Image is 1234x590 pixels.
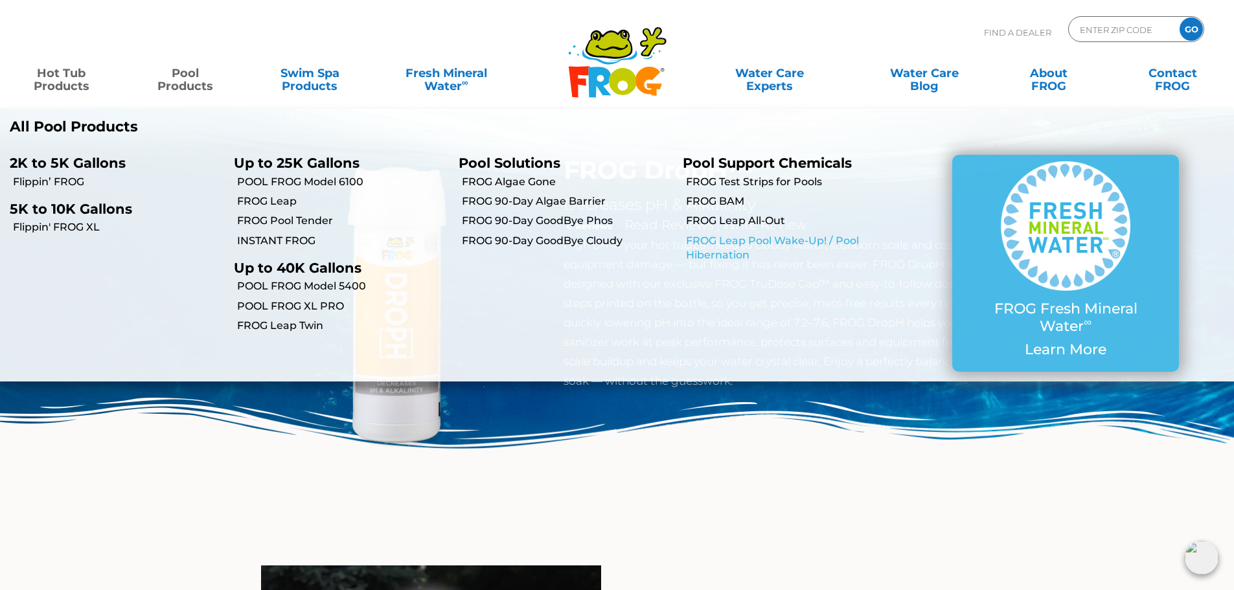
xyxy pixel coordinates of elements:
a: Water CareBlog [876,60,972,86]
input: Zip Code Form [1079,20,1166,39]
p: Up to 25K Gallons [234,155,439,171]
a: FROG 90-Day GoodBye Cloudy [462,234,673,248]
sup: ∞ [462,77,468,87]
input: GO [1180,17,1203,41]
p: Up to 40K Gallons [234,260,439,276]
p: FROG Fresh Mineral Water [978,301,1153,335]
a: Pool Solutions [459,155,560,171]
a: FROG Leap Pool Wake-Up! / Pool Hibernation [686,234,897,263]
a: FROG Test Strips for Pools [686,175,897,189]
a: FROG 90-Day Algae Barrier [462,194,673,209]
a: ContactFROG [1125,60,1221,86]
a: Water CareExperts [691,60,848,86]
a: FROG 90-Day GoodBye Phos [462,214,673,228]
img: openIcon [1185,541,1218,574]
a: POOL FROG Model 5400 [237,279,448,293]
p: 5K to 10K Gallons [10,201,214,217]
a: INSTANT FROG [237,234,448,248]
a: AboutFROG [1000,60,1097,86]
a: Hot TubProducts [13,60,109,86]
a: Flippin’ FROG [13,175,224,189]
a: Fresh MineralWater∞ [385,60,507,86]
p: Pool Support Chemicals [683,155,887,171]
a: FROG Algae Gone [462,175,673,189]
sup: ∞ [1084,315,1091,328]
a: FROG BAM [686,194,897,209]
a: FROG Pool Tender [237,214,448,228]
p: Find A Dealer [984,16,1051,49]
a: All Pool Products [10,119,608,135]
a: FROG Leap [237,194,448,209]
p: Learn More [978,341,1153,358]
a: POOL FROG XL PRO [237,299,448,313]
a: Swim SpaProducts [262,60,358,86]
p: 2K to 5K Gallons [10,155,214,171]
a: FROG Leap Twin [237,319,448,333]
a: Flippin' FROG XL [13,220,224,234]
a: POOL FROG Model 6100 [237,175,448,189]
a: FROG Leap All-Out [686,214,897,228]
a: PoolProducts [137,60,234,86]
a: FROG Fresh Mineral Water∞ Learn More [978,161,1153,365]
